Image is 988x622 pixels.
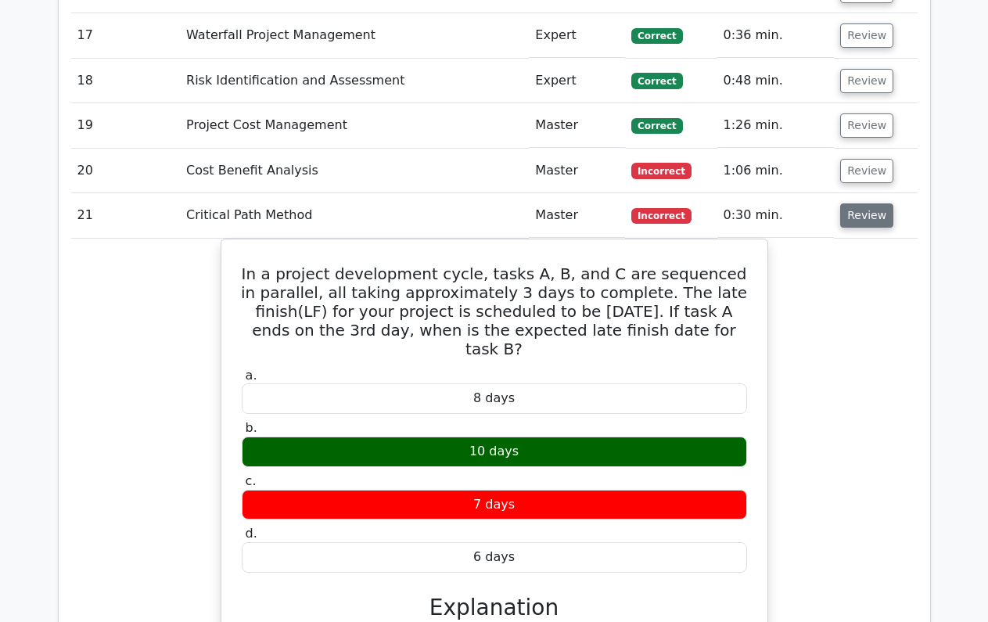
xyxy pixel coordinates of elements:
h3: Explanation [251,595,738,621]
button: Review [840,69,893,93]
td: Waterfall Project Management [180,13,529,58]
span: a. [246,368,257,383]
div: 8 days [242,383,747,414]
span: Incorrect [631,163,692,178]
td: 18 [71,59,181,103]
td: 21 [71,193,181,238]
span: Correct [631,73,682,88]
span: Correct [631,28,682,44]
td: Critical Path Method [180,193,529,238]
td: Expert [529,13,625,58]
button: Review [840,113,893,138]
td: 0:30 min. [717,193,835,238]
div: 10 days [242,437,747,467]
td: Cost Benefit Analysis [180,149,529,193]
td: 0:48 min. [717,59,835,103]
td: Project Cost Management [180,103,529,148]
h5: In a project development cycle, tasks A, B, and C are sequenced in parallel, all taking approxima... [240,264,749,358]
span: c. [246,473,257,488]
span: b. [246,420,257,435]
td: Master [529,149,625,193]
td: 17 [71,13,181,58]
span: Incorrect [631,208,692,224]
td: 19 [71,103,181,148]
td: 1:06 min. [717,149,835,193]
td: Expert [529,59,625,103]
td: 1:26 min. [717,103,835,148]
td: 20 [71,149,181,193]
td: 0:36 min. [717,13,835,58]
button: Review [840,203,893,228]
td: Master [529,103,625,148]
button: Review [840,23,893,48]
div: 6 days [242,542,747,573]
span: Correct [631,118,682,134]
td: Master [529,193,625,238]
div: 7 days [242,490,747,520]
td: Risk Identification and Assessment [180,59,529,103]
button: Review [840,159,893,183]
span: d. [246,526,257,541]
